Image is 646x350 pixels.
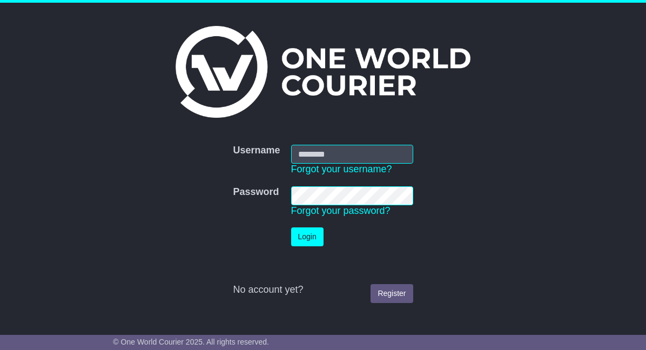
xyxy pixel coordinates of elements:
[176,26,470,118] img: One World
[113,338,269,346] span: © One World Courier 2025. All rights reserved.
[233,284,413,296] div: No account yet?
[371,284,413,303] a: Register
[291,227,324,246] button: Login
[291,205,391,216] a: Forgot your password?
[291,164,392,174] a: Forgot your username?
[233,186,279,198] label: Password
[233,145,280,157] label: Username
